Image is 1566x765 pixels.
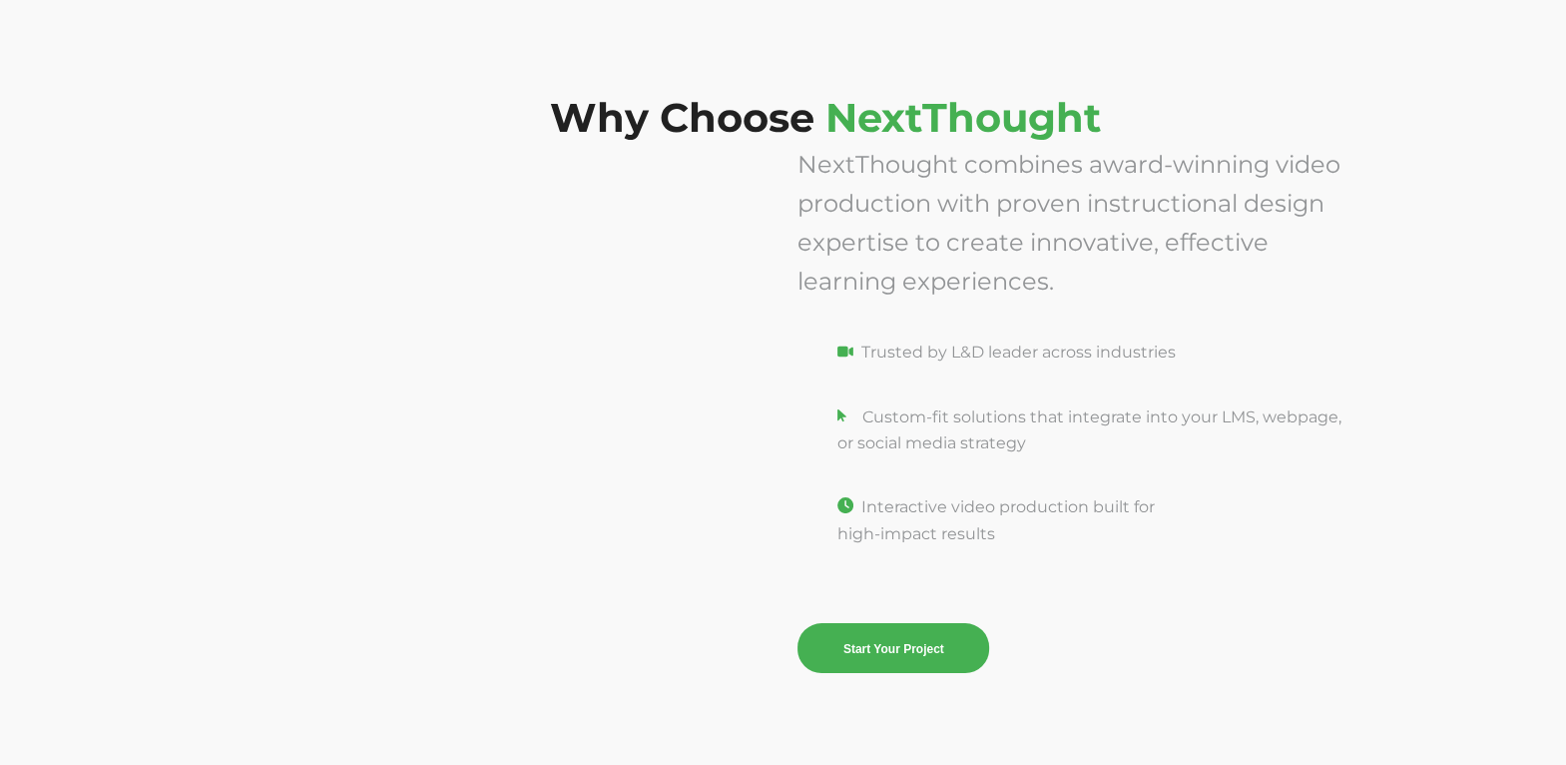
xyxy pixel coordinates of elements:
[837,407,1341,453] span: Custom-fit solutions that integrate into your LMS, webpage, or social media strategy
[209,161,768,475] iframe: NextThought Demos
[797,150,1340,296] span: NextThought combines award-winning video production with proven instructional design expertise to...
[825,93,1101,142] span: NextThought
[843,642,944,656] span: Start Your Project
[550,93,814,142] span: Why Choose
[861,343,1176,362] span: Trusted by L&D leader across industries
[797,623,989,673] a: Start Your Project
[837,497,1155,543] span: Interactive video production built for high-impact results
